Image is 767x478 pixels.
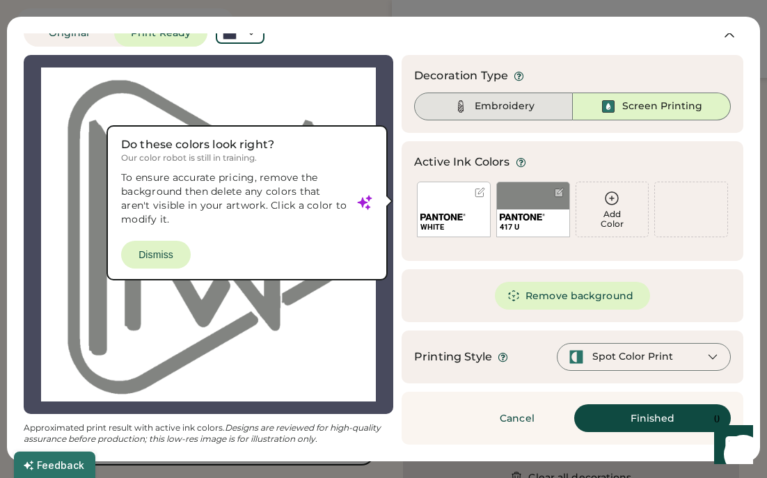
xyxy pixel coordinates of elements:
div: Add Color [576,209,649,229]
img: 1024px-Pantone_logo.svg.png [420,214,466,221]
button: Cancel [468,404,566,432]
iframe: Front Chat [701,415,761,475]
div: Screen Printing [622,99,702,113]
button: Remove background [495,282,650,310]
div: WHITE [420,222,487,232]
em: Designs are reviewed for high-quality assurance before production; this low-res image is for illu... [24,422,383,444]
div: Spot Color Print [592,350,673,364]
img: spot-color-green.svg [569,349,584,365]
div: Printing Style [414,349,492,365]
button: Finished [574,404,731,432]
img: Ink%20-%20Selected.svg [600,98,617,115]
img: 1024px-Pantone_logo.svg.png [500,214,545,221]
div: Embroidery [475,99,535,113]
div: Approximated print result with active ink colors. [24,422,393,445]
div: Active Ink Colors [414,154,510,170]
img: Thread%20-%20Unselected.svg [452,98,469,115]
div: Decoration Type [414,67,508,84]
div: 417 U [500,222,567,232]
